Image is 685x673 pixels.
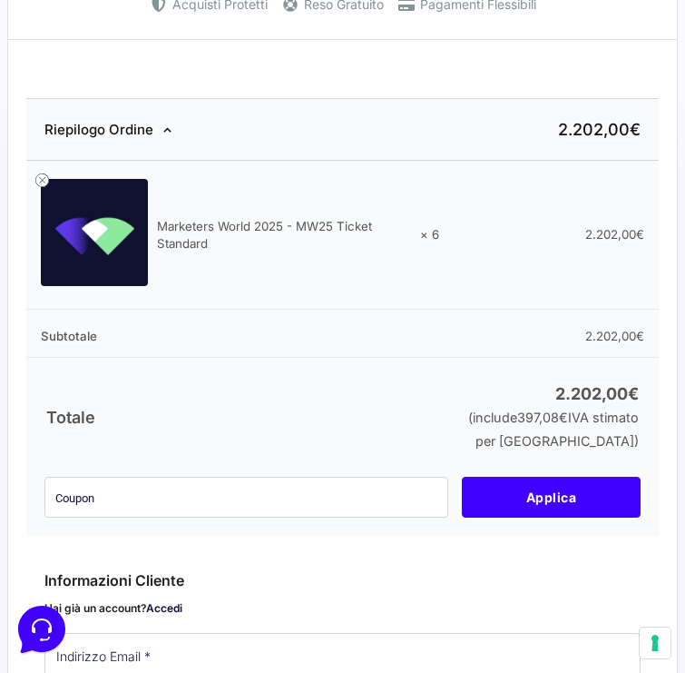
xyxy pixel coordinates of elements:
h3: Informazioni Cliente [44,569,641,617]
bdi: 2.202,00 [558,120,641,139]
span: 397,08 [517,410,568,425]
div: Marketers World 2025 - MW25 Ticket Standard [157,218,407,252]
strong: × 6 [420,226,439,243]
th: Totale [26,357,448,477]
span: € [559,410,568,425]
button: Inizia una conversazione [29,153,334,189]
img: Marketers World 2025 - MW25 Ticket Standard [41,179,148,286]
button: Home [15,506,126,548]
input: Coupon [44,477,448,518]
span: € [636,329,644,343]
span: Inizia una conversazione [118,163,268,178]
a: Apri Centro Assistenza [193,225,334,240]
p: Home [54,531,85,548]
button: Applica [462,477,641,518]
span: € [628,384,639,403]
a: Accedi [146,601,182,615]
bdi: 2.202,00 [585,329,644,343]
img: dark [87,102,123,138]
bdi: 2.202,00 [555,384,639,403]
img: dark [29,102,65,138]
p: Aiuto [279,531,306,548]
button: Le tue preferenze relative al consenso per le tecnologie di tracciamento [640,628,670,658]
span: € [636,227,644,242]
button: Messaggi [126,506,238,548]
span: Le tue conversazioni [29,73,154,87]
small: (include IVA stimato per [GEOGRAPHIC_DATA]) [468,410,639,449]
input: Cerca un articolo... [41,264,297,282]
span: Riepilogo Ordine [44,121,153,138]
th: Subtotale [26,309,448,357]
bdi: 2.202,00 [585,227,644,242]
button: Aiuto [237,506,348,548]
p: Messaggi [157,531,206,548]
span: Trova una risposta [29,225,142,240]
span: € [630,120,641,139]
div: Hai già un account? [44,600,641,617]
iframe: Customerly Messenger Launcher [15,602,69,657]
img: dark [58,102,94,138]
h2: Ciao da Marketers 👋 [15,15,305,44]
